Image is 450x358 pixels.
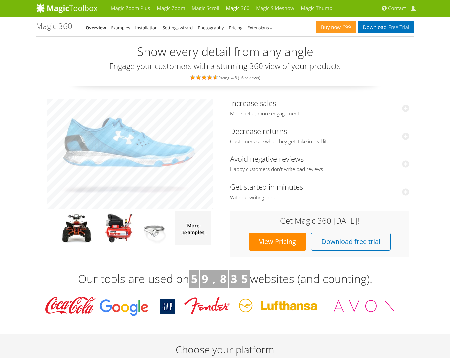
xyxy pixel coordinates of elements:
h2: Show every detail from any angle [36,45,414,58]
h1: Magic 360 [36,22,72,30]
a: Overview [86,25,106,30]
a: Buy now£99 [316,21,356,33]
a: Avoid negative reviewsHappy customers don't write bad reviews [230,154,409,173]
b: 5 [191,271,197,286]
span: Happy customers don't write bad reviews [230,166,409,173]
span: Contact [388,5,406,12]
span: Free Trial [387,25,409,30]
b: 8 [220,271,226,286]
a: Examples [111,25,130,30]
b: 5 [241,271,248,286]
img: Magic Toolbox Customers [41,294,409,318]
a: Get started in minutesWithout writing code [230,182,409,201]
a: Decrease returnsCustomers see what they get. Like in real life [230,126,409,145]
span: More detail, more engagement. [230,110,409,117]
span: Customers see what they get. Like in real life [230,138,409,145]
a: Pricing [229,25,242,30]
a: Download free trial [311,233,391,251]
div: Rating: 4.8 ( ) [36,74,414,81]
h3: Get Magic 360 [DATE]! [237,216,403,225]
span: £99 [341,25,351,30]
a: Increase salesMore detail, more engagement. [230,98,409,117]
img: more magic 360 demos [175,211,211,245]
a: Settings wizard [163,25,193,30]
a: DownloadFree Trial [358,21,414,33]
a: Installation [135,25,158,30]
b: , [212,271,216,286]
a: 16 reviews [239,75,259,81]
a: Extensions [247,25,272,30]
h3: Engage your customers with a stunning 360 view of your products [36,62,414,70]
a: View Pricing [249,233,306,251]
span: Without writing code [230,194,409,201]
b: 9 [202,271,208,286]
h3: Our tools are used on websites (and counting). [36,270,414,288]
b: 3 [231,271,237,286]
a: Photography [198,25,224,30]
img: MagicToolbox.com - Image tools for your website [36,3,98,13]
